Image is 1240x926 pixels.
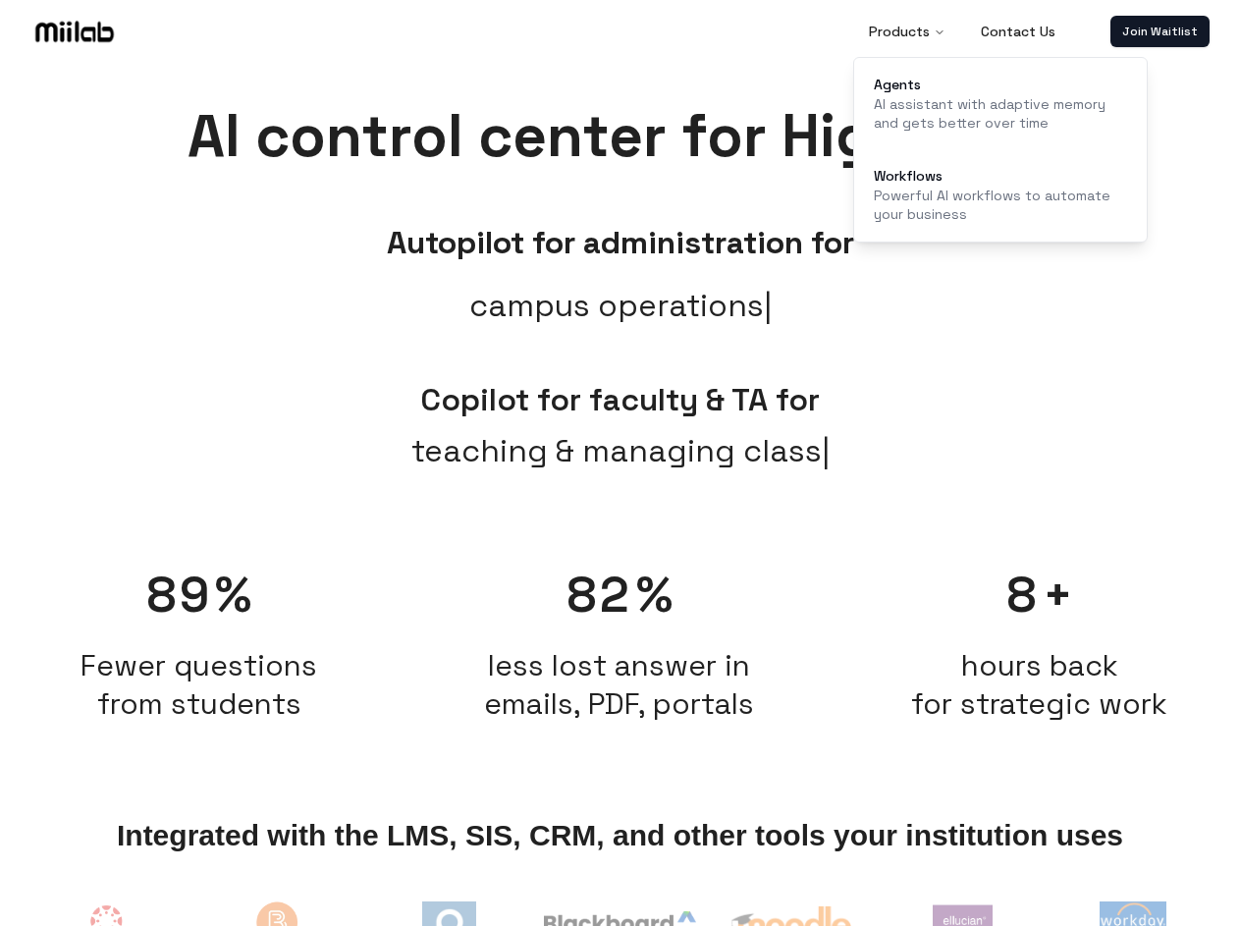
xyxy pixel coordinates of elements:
span: 89 [146,564,211,626]
img: Logo [31,17,118,46]
span: % [215,564,251,626]
button: Products [853,12,961,51]
span: + [1043,564,1073,626]
span: % [636,564,673,626]
h2: less lost answer in emails, PDF, portals [419,646,820,723]
nav: Main [853,12,1071,51]
span: teaching & managing class [411,427,830,474]
span: Integrated with the LMS, SIS, CRM, and other tools your institution uses [117,819,1123,852]
span: 82 [566,564,632,626]
span: hours back for strategic work [911,646,1167,723]
b: Autopilot for administration for [387,223,854,262]
span: campus operations [469,282,772,329]
a: Contact Us [965,12,1071,51]
span: AI control center for Higher Ed [188,98,1053,174]
span: 8 [1006,564,1040,626]
span: Copilot for faculty & TA for [420,380,820,419]
a: Join Waitlist [1110,16,1210,47]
